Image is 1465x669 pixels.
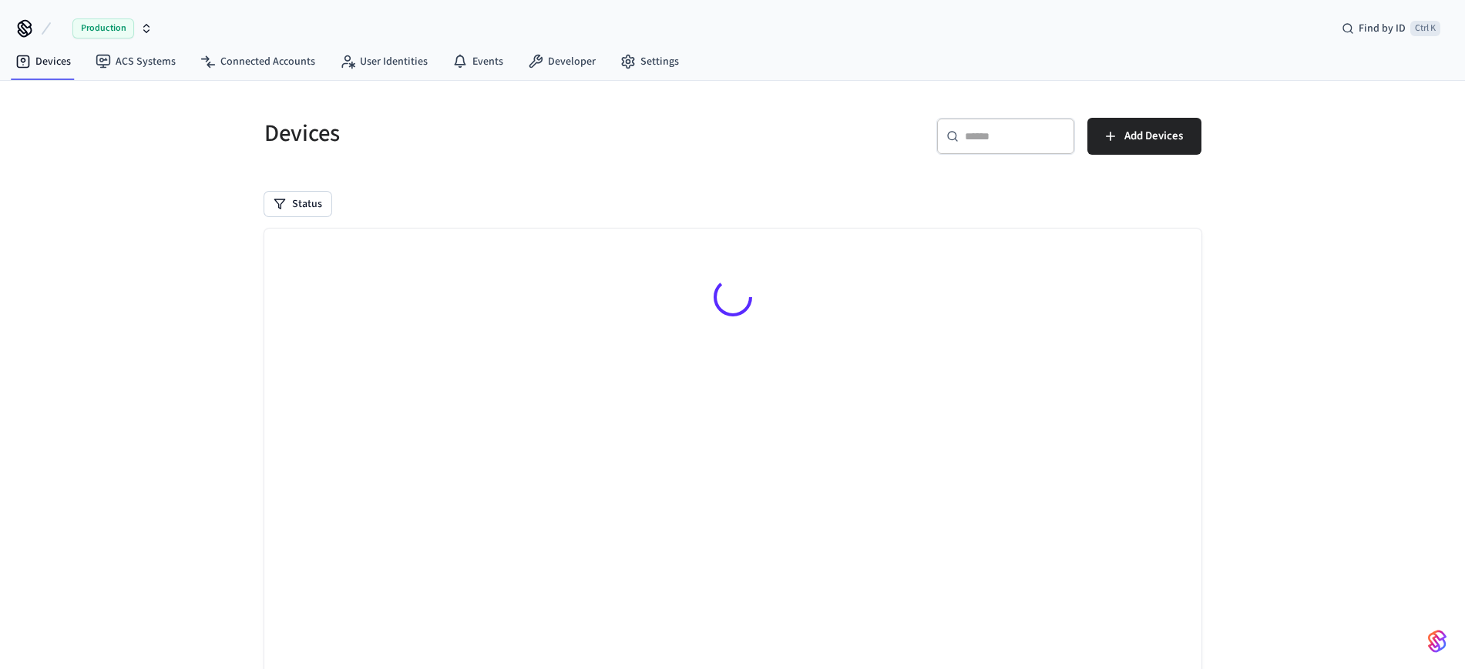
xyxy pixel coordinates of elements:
img: SeamLogoGradient.69752ec5.svg [1428,629,1447,654]
a: ACS Systems [83,48,188,75]
span: Find by ID [1359,21,1406,36]
a: Devices [3,48,83,75]
a: Connected Accounts [188,48,328,75]
div: Find by IDCtrl K [1329,15,1453,42]
a: Developer [516,48,608,75]
a: Settings [608,48,691,75]
span: Production [72,18,134,38]
span: Ctrl K [1410,21,1440,36]
a: User Identities [328,48,440,75]
button: Status [264,192,331,216]
span: Add Devices [1124,126,1183,146]
h5: Devices [264,118,724,149]
button: Add Devices [1087,118,1201,155]
a: Events [440,48,516,75]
